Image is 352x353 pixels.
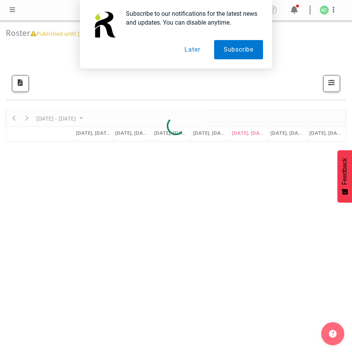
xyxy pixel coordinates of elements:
[329,330,337,338] img: help-xxl-2.png
[12,75,29,92] button: Download a PDF of the roster according to the set date range.
[337,150,352,202] button: Feedback - Show survey
[175,40,210,59] button: Later
[214,40,263,59] button: Subscribe
[341,158,348,185] span: Feedback
[89,9,120,40] img: notification icon
[120,9,263,27] div: Subscribe to our notifications for the latest news and updates. You can disable anytime.
[323,75,340,92] button: Filter Shifts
